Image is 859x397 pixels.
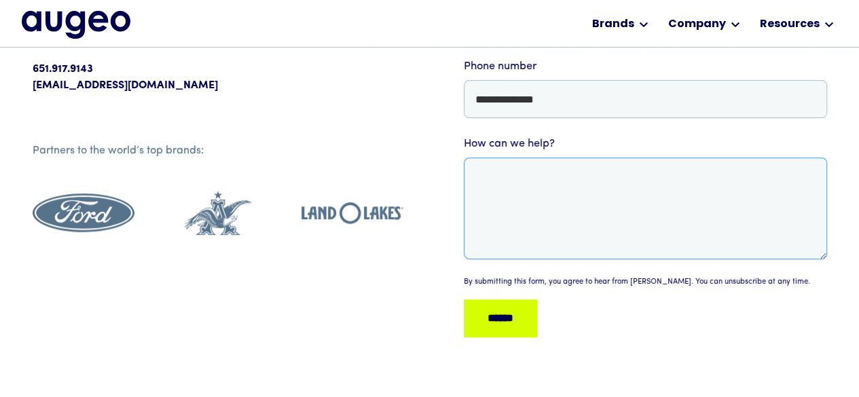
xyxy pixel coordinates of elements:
[591,16,634,33] div: Brands
[464,136,827,152] label: How can we help?
[759,16,819,33] div: Resources
[668,16,725,33] div: Company
[33,77,218,94] a: [EMAIL_ADDRESS][DOMAIN_NAME]
[22,11,130,38] img: Augeo's full logo in midnight blue.
[33,143,403,159] div: Partners to the world’s top brands:
[22,11,130,38] a: home
[464,58,827,75] label: Phone number
[33,61,93,77] div: 651.917.9143
[464,277,810,288] div: By submitting this form, you agree to hear from [PERSON_NAME]. You can unsubscribe at any time.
